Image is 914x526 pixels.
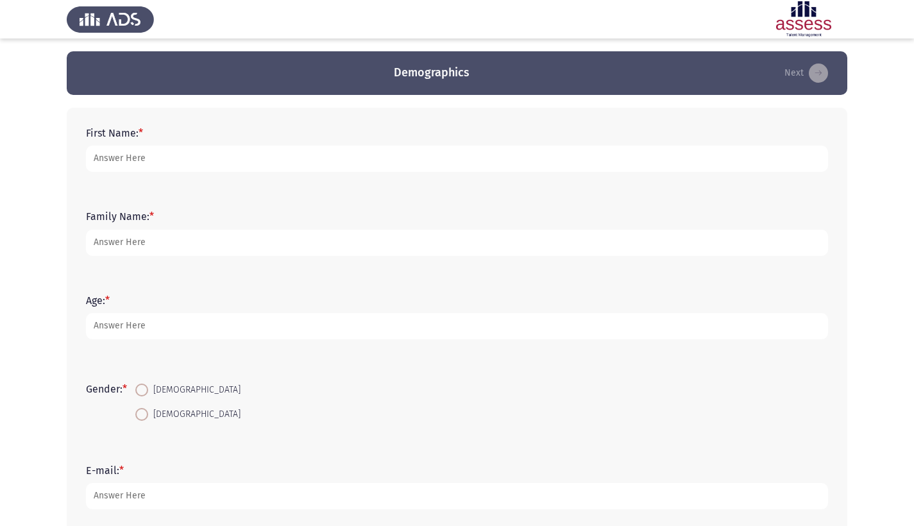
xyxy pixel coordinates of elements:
h3: Demographics [394,65,470,81]
input: add answer text [86,146,828,172]
input: add answer text [86,230,828,256]
span: [DEMOGRAPHIC_DATA] [148,382,241,398]
input: add answer text [86,483,828,509]
span: [DEMOGRAPHIC_DATA] [148,407,241,422]
button: load next page [781,63,832,83]
img: Assess Talent Management logo [67,1,154,37]
label: Family Name: [86,210,154,223]
img: Assessment logo of ASSESS Focus Assessment - Numerical Reasoning (EN/AR) (Basic - IB) [760,1,847,37]
input: add answer text [86,313,828,339]
label: Age: [86,294,110,307]
label: E-mail: [86,464,124,477]
label: First Name: [86,127,143,139]
label: Gender: [86,383,127,395]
